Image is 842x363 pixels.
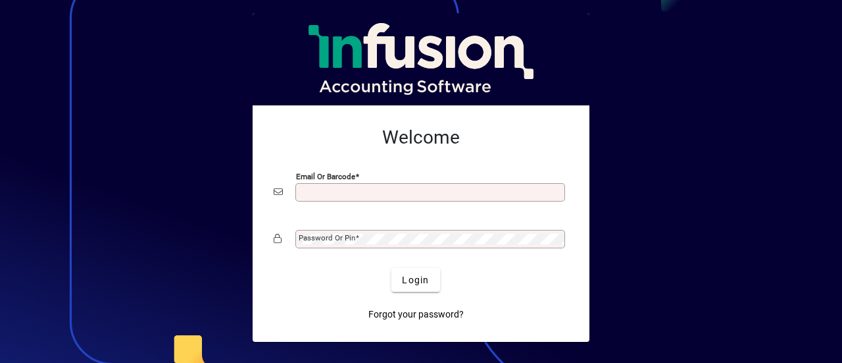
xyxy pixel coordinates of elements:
[402,273,429,287] span: Login
[391,268,439,292] button: Login
[274,126,568,149] h2: Welcome
[363,302,469,326] a: Forgot your password?
[296,172,355,181] mat-label: Email or Barcode
[299,233,355,242] mat-label: Password or Pin
[368,308,464,321] span: Forgot your password?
